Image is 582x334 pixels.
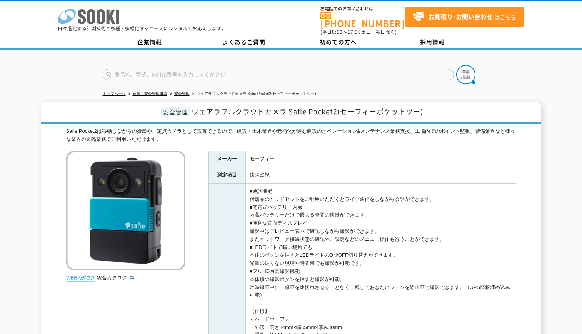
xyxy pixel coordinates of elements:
[456,65,475,84] img: btn_search.png
[66,151,185,270] img: ウェアラブルクラウドカメラ Safie Pocket2(セーフィーポケットツー)
[174,92,190,96] a: 安全管理
[58,26,226,31] p: 日々進化する計測技術と多種・多様化するニーズにレンタルでお応えします。
[320,38,357,46] span: 初めての方へ
[66,127,516,144] div: Safie Pocket2は移動しながらの撮影や、定点カメラとして設置できるので、建設・土木業界や老朽化が進む建設のオペレーション&メンテナンス業務支援、工場内でのポイント監視、警備業界など様々...
[66,274,95,282] img: webカタログ
[208,167,245,184] th: 測定項目
[97,275,135,281] a: 総合カタログ
[332,28,343,35] span: 8:50
[103,37,197,48] a: 企業情報
[347,28,361,35] span: 17:30
[320,28,397,35] span: (平日 ～ 土日、祝日除く)
[197,37,291,48] a: よくあるご質問
[191,90,316,98] li: ウェアラブルクラウドカメラ Safie Pocket2(セーフィーポケットツー)
[405,7,524,27] a: お見積り･お問い合わせはこちら
[413,11,516,23] span: はこちら
[245,167,516,184] td: 遠隔監視
[291,37,385,48] a: 初めての方へ
[103,92,126,96] a: トップページ
[133,92,167,96] a: 通信・安全管理機器
[103,69,454,80] input: 商品名、型式、NETIS番号を入力してください
[428,12,493,21] strong: お見積り･お問い合わせ
[385,37,480,48] a: 採用情報
[320,12,405,28] a: [PHONE_NUMBER]
[320,7,405,11] span: お電話でのお問い合わせは
[245,151,516,167] td: セーフィー
[161,107,190,116] span: 安全管理
[192,106,423,117] span: ウェアラブルクラウドカメラ Safie Pocket2(セーフィーポケットツー)
[208,151,245,167] th: メーカー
